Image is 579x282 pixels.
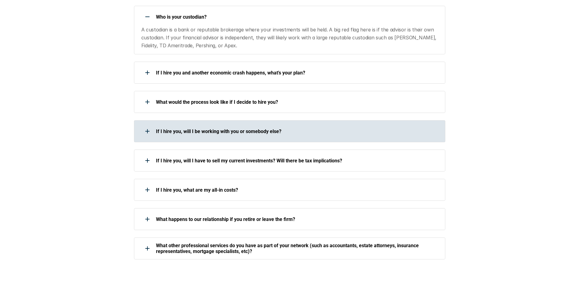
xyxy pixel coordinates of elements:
p: If I hire you, will I have to sell my current investments? Will there be tax implications? [156,158,437,164]
p: Who is your custodian? [156,14,437,20]
p: If I hire you, will I be working with you or somebody else? [156,128,437,134]
p: What happens to our relationship if you retire or leave the firm? [156,216,437,222]
p: What other professional services do you have as part of your network (such as accountants, estate... [156,243,437,254]
p: What would the process look like if I decide to hire you? [156,99,437,105]
p: If I hire you, what are my all-in costs? [156,187,437,193]
p: If I hire you and another economic crash happens, what’s your plan? [156,70,437,76]
p: A custodian is a bank or reputable brokerage where your investments will be held. A big red flag ... [141,26,438,49]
